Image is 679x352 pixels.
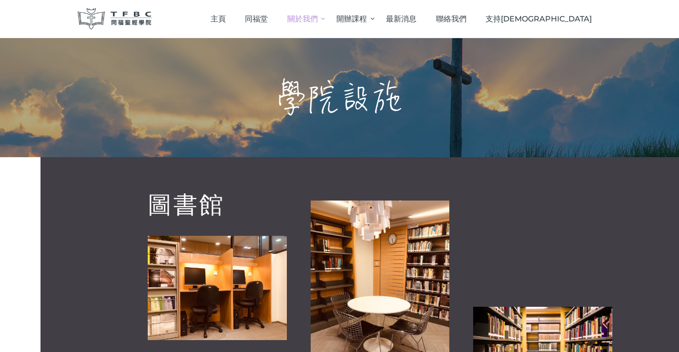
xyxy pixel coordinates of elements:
span: 關於我們 [287,14,318,23]
a: 主頁 [201,5,235,33]
span: 同福堂 [245,14,268,23]
a: 關於我們 [278,5,327,33]
a: 最新消息 [376,5,426,33]
a: 開辦課程 [327,5,376,33]
span: 支持[DEMOGRAPHIC_DATA] [486,14,592,23]
a: 同福堂 [235,5,278,33]
a: 聯絡我們 [426,5,476,33]
span: 最新消息 [386,14,416,23]
h3: 圖書館 [148,193,287,217]
h1: 學院設施 [276,77,404,118]
img: 同福聖經學院 TFBC [78,8,152,30]
span: 主頁 [211,14,226,23]
span: 聯絡我們 [436,14,466,23]
a: 支持[DEMOGRAPHIC_DATA] [476,5,602,33]
span: 開辦課程 [336,14,367,23]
